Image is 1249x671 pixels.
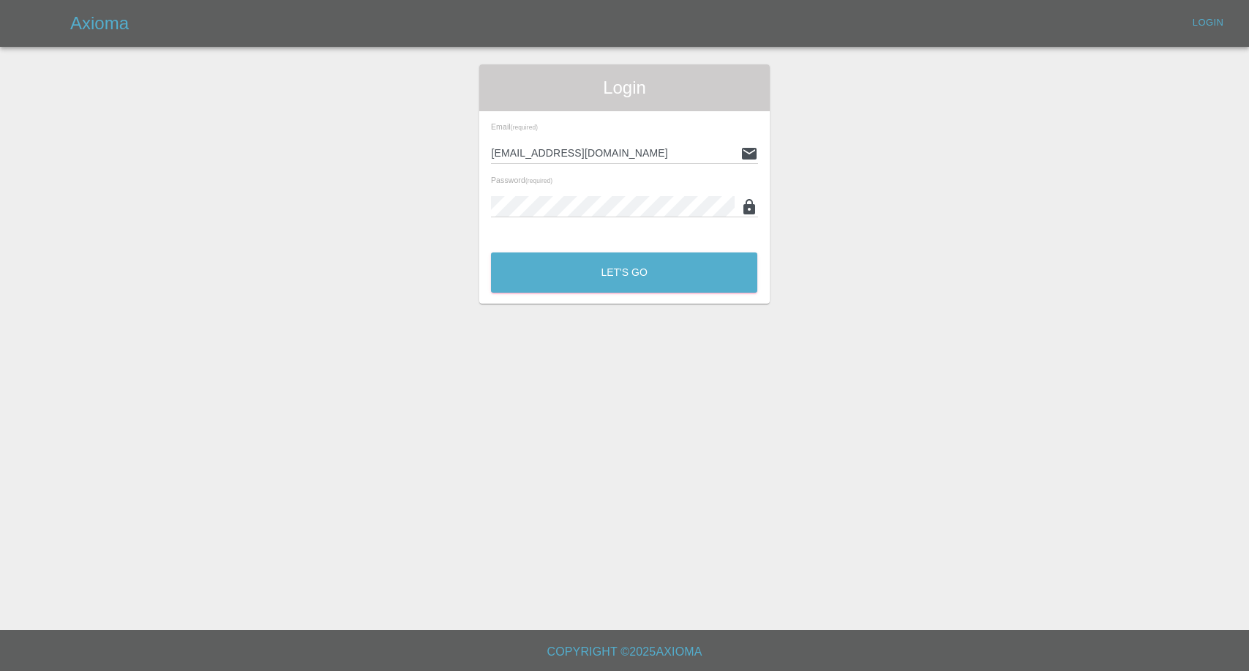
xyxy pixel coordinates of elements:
button: Let's Go [491,252,757,293]
span: Email [491,122,538,131]
small: (required) [525,178,552,184]
span: Login [491,76,757,100]
small: (required) [511,124,538,131]
h5: Axioma [70,12,129,35]
span: Password [491,176,552,184]
h6: Copyright © 2025 Axioma [12,642,1237,662]
a: Login [1185,12,1231,34]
